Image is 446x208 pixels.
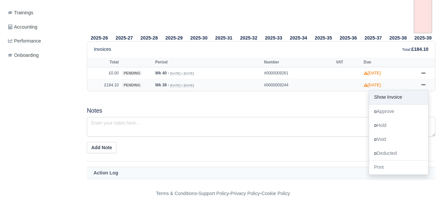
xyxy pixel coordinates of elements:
[87,57,120,67] th: Total
[369,160,428,174] a: Print
[8,23,37,31] span: Accounting
[87,167,435,179] th: Action Log
[369,147,428,160] a: Deducted
[199,191,229,196] a: Support Policy
[87,79,120,91] td: £184.10
[364,71,381,75] strong: [DATE]
[155,71,169,75] strong: Wk 40 -
[156,191,197,196] a: Terms & Conditions
[122,71,142,76] span: pending
[262,57,334,67] th: Number
[211,34,236,42] th: 2025-31
[402,46,428,53] div: :
[413,176,446,208] iframe: Chat Widget
[122,83,142,88] span: pending
[112,34,137,42] th: 2025-27
[311,34,336,42] th: 2025-35
[334,57,362,67] th: VAT
[161,34,186,42] th: 2025-29
[186,34,211,42] th: 2025-30
[411,34,435,42] th: 2025-39
[402,48,410,52] small: Total
[170,71,194,75] small: [DATE] » [DATE]
[230,191,260,196] a: Privacy Policy
[87,67,120,79] td: £0.00
[137,34,161,42] th: 2025-28
[8,37,41,45] span: Performance
[155,83,169,87] strong: Wk 39 -
[369,105,428,119] a: Approve
[5,35,79,48] a: Performance
[5,49,79,62] a: Onboarding
[386,34,411,42] th: 2025-38
[336,34,361,42] th: 2025-36
[262,67,334,79] td: #0000009261
[87,34,112,42] th: 2025-26
[261,34,286,42] th: 2025-33
[87,107,435,114] h5: Notes
[361,34,386,42] th: 2025-37
[364,83,381,87] strong: [DATE]
[362,57,415,67] th: Due
[369,119,428,133] a: Hold
[5,21,79,34] a: Accounting
[8,52,39,59] span: Onboarding
[8,9,33,17] span: Trainings
[236,34,261,42] th: 2025-32
[94,47,111,52] h6: Invoices
[154,57,262,67] th: Period
[261,191,290,196] a: Cookie Policy
[170,83,194,87] small: [DATE] » [DATE]
[5,6,79,19] a: Trainings
[286,34,311,42] th: 2025-34
[412,47,428,52] strong: £184.10
[262,79,334,91] td: #0000009244
[87,142,116,153] button: Add Note
[369,90,428,104] a: Show Invoice
[34,190,412,197] div: - - -
[369,133,428,147] a: Void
